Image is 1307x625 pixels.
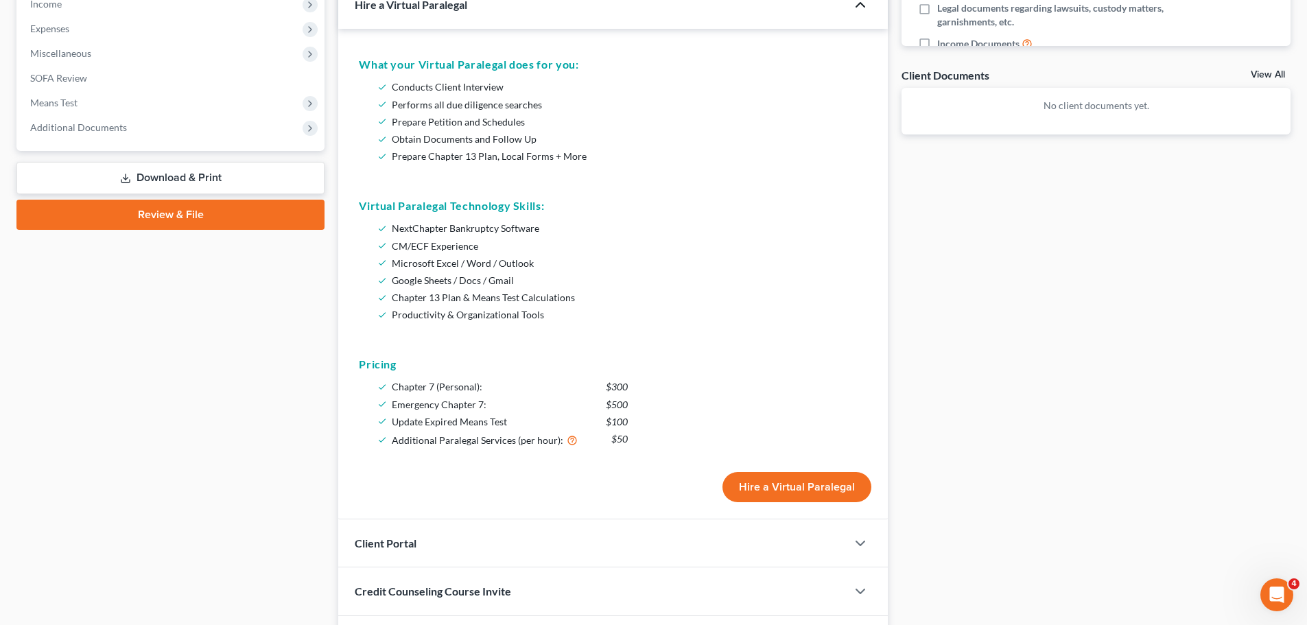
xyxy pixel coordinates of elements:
div: Client Documents [902,68,989,82]
li: Prepare Petition and Schedules [392,113,862,130]
span: Means Test [30,97,78,108]
span: SOFA Review [30,72,87,84]
span: Miscellaneous [30,47,91,59]
button: Hire a Virtual Paralegal [722,472,871,502]
p: No client documents yet. [912,99,1280,113]
a: Download & Print [16,162,325,194]
span: 4 [1288,578,1299,589]
span: Additional Documents [30,121,127,133]
span: $100 [606,413,628,430]
li: Prepare Chapter 13 Plan, Local Forms + More [392,148,862,165]
span: Expenses [30,23,69,34]
li: Chapter 13 Plan & Means Test Calculations [392,289,862,306]
li: Performs all due diligence searches [392,96,862,113]
li: CM/ECF Experience [392,237,862,255]
span: Income Documents [937,37,1020,51]
span: Update Expired Means Test [392,416,507,427]
span: Client Portal [355,536,416,550]
span: Credit Counseling Course Invite [355,585,511,598]
li: NextChapter Bankruptcy Software [392,220,862,237]
span: $500 [606,396,628,413]
a: View All [1251,70,1285,80]
span: Chapter 7 (Personal): [392,381,482,392]
span: Legal documents regarding lawsuits, custody matters, garnishments, etc. [937,1,1181,29]
a: Review & File [16,200,325,230]
a: SOFA Review [19,66,325,91]
span: $50 [611,430,628,447]
li: Google Sheets / Docs / Gmail [392,272,862,289]
h5: What your Virtual Paralegal does for you: [359,56,867,73]
li: Conducts Client Interview [392,78,862,95]
span: Emergency Chapter 7: [392,399,486,410]
span: $300 [606,378,628,395]
h5: Pricing [359,356,867,373]
iframe: Intercom live chat [1260,578,1293,611]
h5: Virtual Paralegal Technology Skills: [359,198,867,214]
li: Productivity & Organizational Tools [392,306,862,323]
span: Additional Paralegal Services (per hour): [392,434,563,446]
li: Microsoft Excel / Word / Outlook [392,255,862,272]
li: Obtain Documents and Follow Up [392,130,862,148]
